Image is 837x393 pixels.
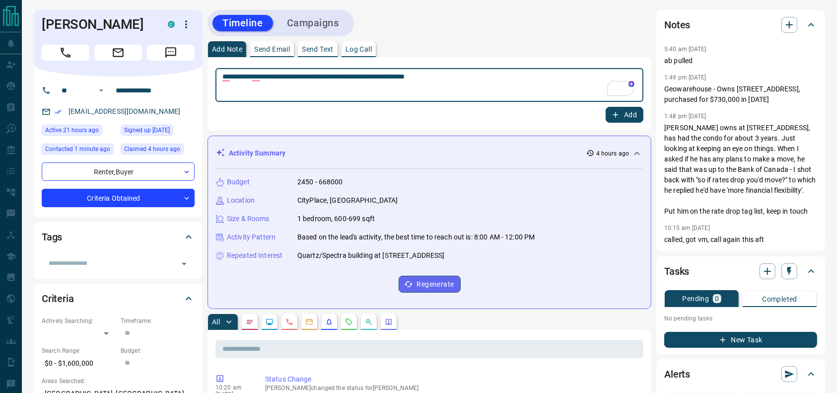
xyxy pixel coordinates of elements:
p: [PERSON_NAME] changed the status for [PERSON_NAME] [265,385,639,392]
div: Mon Aug 11 2025 [42,125,116,139]
div: Criteria Obtained [42,189,195,207]
p: Activity Summary [229,148,285,158]
p: 4 hours ago [596,149,629,158]
p: Add Note [212,46,242,53]
button: Add [606,107,643,123]
span: Active 21 hours ago [45,125,99,135]
svg: Listing Alerts [325,318,333,326]
p: Log Call [346,46,372,53]
p: Repeated Interest [227,250,282,261]
div: condos.ca [168,21,175,28]
p: [PERSON_NAME] owns at [STREET_ADDRESS], has had the condo for about 3 years. Just looking at keep... [664,123,817,217]
p: 5:40 am [DATE] [664,46,706,53]
button: New Task [664,332,817,348]
p: Size & Rooms [227,214,270,224]
h2: Alerts [664,366,690,382]
p: $0 - $1,600,000 [42,355,116,372]
h2: Tasks [664,263,689,279]
p: All [212,318,220,325]
span: Message [147,45,195,61]
p: No pending tasks [664,311,817,326]
h2: Notes [664,17,690,33]
div: Tasks [664,259,817,283]
span: Contacted 1 minute ago [45,144,110,154]
p: Completed [762,296,797,303]
svg: Notes [246,318,254,326]
button: Timeline [212,15,273,31]
div: Alerts [664,362,817,386]
span: Claimed 4 hours ago [124,144,180,154]
svg: Opportunities [365,318,373,326]
p: Search Range: [42,346,116,355]
p: Quartz/Spectra building at [STREET_ADDRESS] [297,250,445,261]
div: Renter , Buyer [42,162,195,181]
textarea: To enrich screen reader interactions, please activate Accessibility in Grammarly extension settings [222,73,636,98]
svg: Emails [305,318,313,326]
span: Signed up [DATE] [124,125,170,135]
svg: Lead Browsing Activity [266,318,274,326]
div: Tue Aug 12 2025 [121,144,195,157]
p: Based on the lead's activity, the best time to reach out is: 8:00 AM - 12:00 PM [297,232,535,242]
button: Regenerate [399,276,461,293]
svg: Calls [285,318,293,326]
p: Actively Searching: [42,316,116,325]
p: Timeframe: [121,316,195,325]
span: Email [94,45,142,61]
svg: Agent Actions [385,318,393,326]
p: ab pulled [664,56,817,66]
button: Open [95,84,107,96]
p: Budget [227,177,250,187]
p: Geowarehouse - Owns [STREET_ADDRESS], purchased for $730,000 in [DATE] [664,84,817,105]
p: 10:15 am [DATE] [664,225,710,232]
h2: Tags [42,229,62,245]
svg: Requests [345,318,353,326]
p: 1:48 pm [DATE] [664,113,706,120]
p: 2450 - 668000 [297,177,343,187]
button: Open [177,257,191,271]
button: Campaigns [277,15,349,31]
h2: Criteria [42,291,74,307]
p: called, got vm, call again this aft [664,235,817,245]
p: Activity Pattern [227,232,276,242]
div: Tue Aug 12 2025 [42,144,116,157]
div: Tags [42,225,195,249]
p: Location [227,195,255,206]
p: Areas Searched: [42,377,195,386]
div: Notes [664,13,817,37]
p: 0 [715,295,719,302]
p: Budget: [121,346,195,355]
p: CityPlace, [GEOGRAPHIC_DATA] [297,195,398,206]
p: 10:20 am [215,384,250,391]
span: Call [42,45,89,61]
p: 1:49 pm [DATE] [664,74,706,81]
svg: Email Verified [55,108,62,115]
div: Sun Oct 11 2020 [121,125,195,139]
p: 1 bedroom, 600-699 sqft [297,214,375,224]
p: Send Email [254,46,290,53]
p: Pending [683,295,709,302]
p: Send Text [302,46,334,53]
div: Activity Summary4 hours ago [216,144,643,162]
div: Criteria [42,287,195,311]
h1: [PERSON_NAME] [42,16,153,32]
a: [EMAIL_ADDRESS][DOMAIN_NAME] [69,107,181,115]
p: Status Change [265,374,639,385]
